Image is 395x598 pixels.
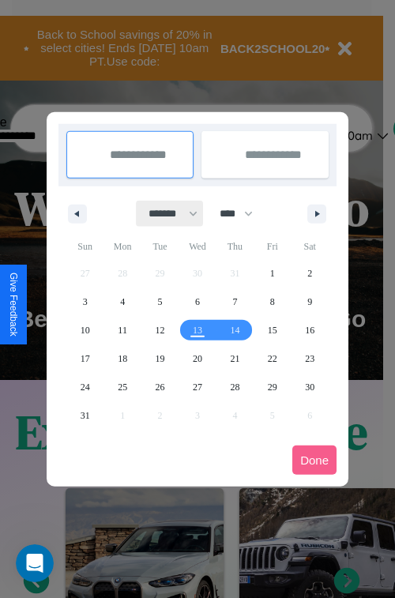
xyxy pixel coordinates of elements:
[158,288,163,316] span: 5
[81,373,90,401] span: 24
[254,344,291,373] button: 22
[120,288,125,316] span: 4
[292,288,329,316] button: 9
[118,316,127,344] span: 11
[254,373,291,401] button: 29
[216,288,254,316] button: 7
[179,344,216,373] button: 20
[141,234,179,259] span: Tue
[254,259,291,288] button: 1
[156,344,165,373] span: 19
[179,316,216,344] button: 13
[118,344,127,373] span: 18
[103,344,141,373] button: 18
[141,288,179,316] button: 5
[292,446,337,475] button: Done
[254,234,291,259] span: Fri
[103,373,141,401] button: 25
[8,273,19,337] div: Give Feedback
[305,373,314,401] span: 30
[81,401,90,430] span: 31
[156,316,165,344] span: 12
[179,373,216,401] button: 27
[268,373,277,401] span: 29
[216,316,254,344] button: 14
[141,344,179,373] button: 19
[232,288,237,316] span: 7
[305,344,314,373] span: 23
[193,344,202,373] span: 20
[230,373,239,401] span: 28
[103,288,141,316] button: 4
[16,544,54,582] iframe: Intercom live chat
[268,316,277,344] span: 15
[141,373,179,401] button: 26
[66,316,103,344] button: 10
[66,288,103,316] button: 3
[292,373,329,401] button: 30
[156,373,165,401] span: 26
[179,288,216,316] button: 6
[292,259,329,288] button: 2
[216,344,254,373] button: 21
[270,288,275,316] span: 8
[254,316,291,344] button: 15
[103,316,141,344] button: 11
[292,344,329,373] button: 23
[81,316,90,344] span: 10
[195,288,200,316] span: 6
[66,234,103,259] span: Sun
[193,373,202,401] span: 27
[66,401,103,430] button: 31
[307,259,312,288] span: 2
[66,373,103,401] button: 24
[81,344,90,373] span: 17
[307,288,312,316] span: 9
[230,344,239,373] span: 21
[66,344,103,373] button: 17
[179,234,216,259] span: Wed
[103,234,141,259] span: Mon
[292,234,329,259] span: Sat
[305,316,314,344] span: 16
[141,316,179,344] button: 12
[268,344,277,373] span: 22
[118,373,127,401] span: 25
[254,288,291,316] button: 8
[193,316,202,344] span: 13
[83,288,88,316] span: 3
[230,316,239,344] span: 14
[216,373,254,401] button: 28
[292,316,329,344] button: 16
[216,234,254,259] span: Thu
[270,259,275,288] span: 1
